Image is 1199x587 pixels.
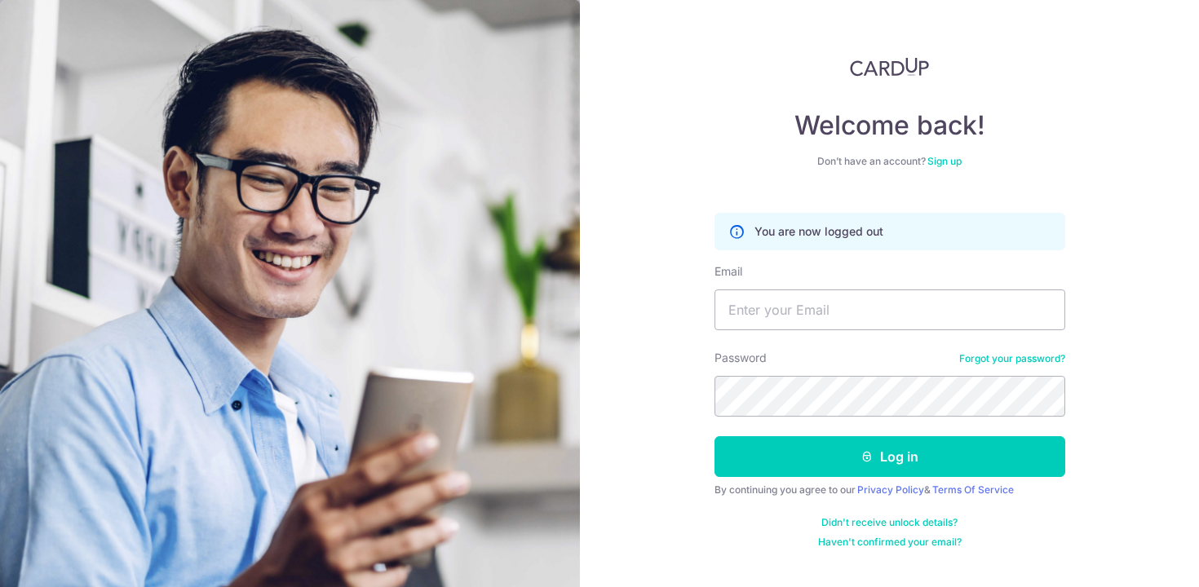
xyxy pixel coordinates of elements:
[715,155,1065,168] div: Don’t have an account?
[715,263,742,280] label: Email
[715,483,1065,497] div: By continuing you agree to our &
[927,155,962,167] a: Sign up
[715,436,1065,477] button: Log in
[932,483,1014,496] a: Terms Of Service
[818,536,962,549] a: Haven't confirmed your email?
[857,483,924,496] a: Privacy Policy
[821,516,958,529] a: Didn't receive unlock details?
[850,57,930,77] img: CardUp Logo
[715,350,767,366] label: Password
[715,289,1065,330] input: Enter your Email
[715,109,1065,142] h4: Welcome back!
[959,352,1065,365] a: Forgot your password?
[754,223,883,240] p: You are now logged out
